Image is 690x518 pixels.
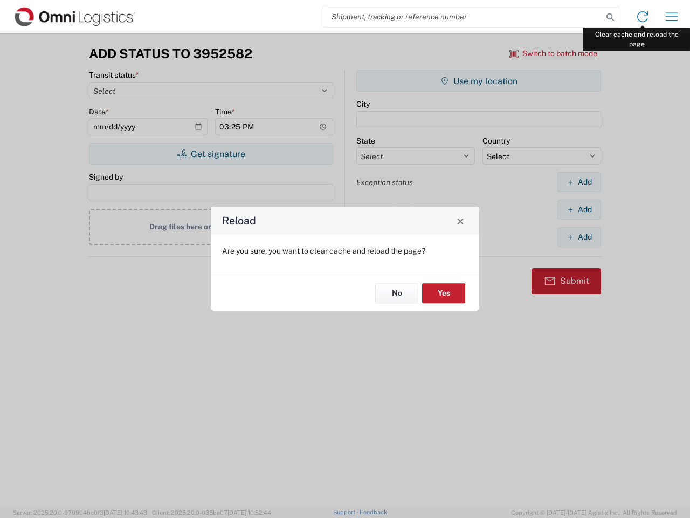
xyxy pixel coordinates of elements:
input: Shipment, tracking or reference number [323,6,603,27]
h4: Reload [222,213,256,229]
button: Close [453,213,468,228]
button: Yes [422,283,465,303]
button: No [375,283,418,303]
p: Are you sure, you want to clear cache and reload the page? [222,246,468,256]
